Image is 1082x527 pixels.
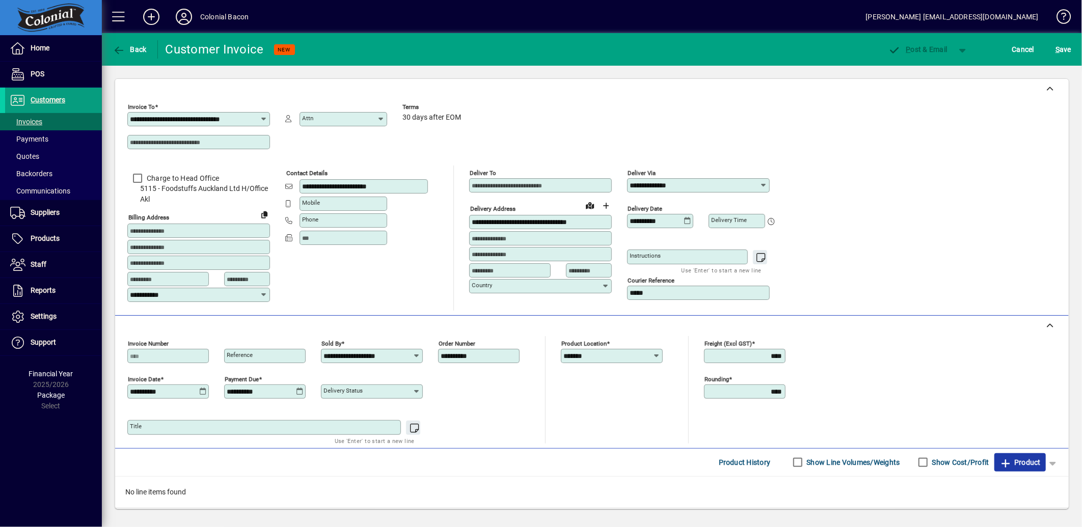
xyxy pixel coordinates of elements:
span: Terms [402,104,464,110]
span: Customers [31,96,65,104]
span: Suppliers [31,208,60,216]
mat-label: Invoice To [128,103,155,110]
button: Save [1053,40,1074,59]
span: Financial Year [29,370,73,378]
mat-label: Courier Reference [628,277,674,284]
a: Support [5,330,102,355]
span: Communications [10,187,70,195]
span: Backorders [10,170,52,178]
mat-label: Delivery time [711,216,747,224]
span: Payments [10,135,48,143]
mat-label: Mobile [302,199,320,206]
mat-label: Country [472,282,492,289]
button: Copy to Delivery address [256,206,273,223]
mat-label: Invoice date [128,375,160,382]
span: Product [999,454,1041,470]
button: Add [135,8,168,26]
span: Products [31,234,60,242]
span: Home [31,44,49,52]
a: Reports [5,278,102,303]
a: Staff [5,252,102,278]
mat-label: Phone [302,216,318,223]
span: Product History [719,454,771,470]
a: Suppliers [5,200,102,226]
label: Show Line Volumes/Weights [805,457,900,467]
a: Payments [5,130,102,148]
button: Cancel [1010,40,1037,59]
mat-label: Payment due [225,375,259,382]
div: Customer Invoice [166,41,264,58]
a: Knowledge Base [1049,2,1069,35]
mat-label: Reference [227,351,253,358]
span: Reports [31,286,56,294]
a: POS [5,62,102,87]
a: Backorders [5,165,102,182]
span: NEW [278,46,291,53]
span: ave [1056,41,1071,58]
span: POS [31,70,44,78]
button: Post & Email [883,40,953,59]
span: Package [37,391,65,399]
a: View on map [582,197,598,213]
mat-label: Deliver To [470,170,496,177]
span: Staff [31,260,46,268]
span: Settings [31,312,57,320]
mat-label: Instructions [630,252,661,259]
mat-label: Attn [302,115,313,122]
mat-hint: Use 'Enter' to start a new line [682,264,762,276]
mat-label: Delivery date [628,205,662,212]
span: Cancel [1012,41,1035,58]
mat-label: Invoice number [128,340,169,347]
mat-label: Order number [439,340,475,347]
mat-label: Product location [561,340,607,347]
button: Choose address [598,198,614,214]
mat-label: Title [130,423,142,430]
button: Profile [168,8,200,26]
a: Communications [5,182,102,200]
label: Show Cost/Profit [930,457,989,467]
span: 30 days after EOM [402,114,461,122]
label: Charge to Head Office [145,173,219,183]
span: Invoices [10,118,42,126]
a: Invoices [5,113,102,130]
button: Product [994,453,1046,471]
mat-hint: Use 'Enter' to start a new line [335,435,415,447]
span: S [1056,45,1060,53]
mat-label: Rounding [705,375,729,382]
div: [PERSON_NAME] [EMAIL_ADDRESS][DOMAIN_NAME] [866,9,1039,25]
span: Quotes [10,152,39,160]
mat-label: Deliver via [628,170,656,177]
app-page-header-button: Back [102,40,158,59]
a: Products [5,226,102,252]
div: No line items found [115,477,1069,508]
mat-label: Delivery status [323,387,363,394]
mat-label: Sold by [321,340,341,347]
button: Back [110,40,149,59]
a: Settings [5,304,102,329]
div: Colonial Bacon [200,9,249,25]
a: Home [5,36,102,61]
span: 5115 - Foodstuffs Auckland Ltd H/Office Akl [127,183,270,205]
a: Quotes [5,148,102,165]
button: Product History [715,453,775,471]
span: ost & Email [888,45,948,53]
span: Back [113,45,147,53]
span: Support [31,338,56,346]
span: P [906,45,911,53]
mat-label: Freight (excl GST) [705,340,752,347]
